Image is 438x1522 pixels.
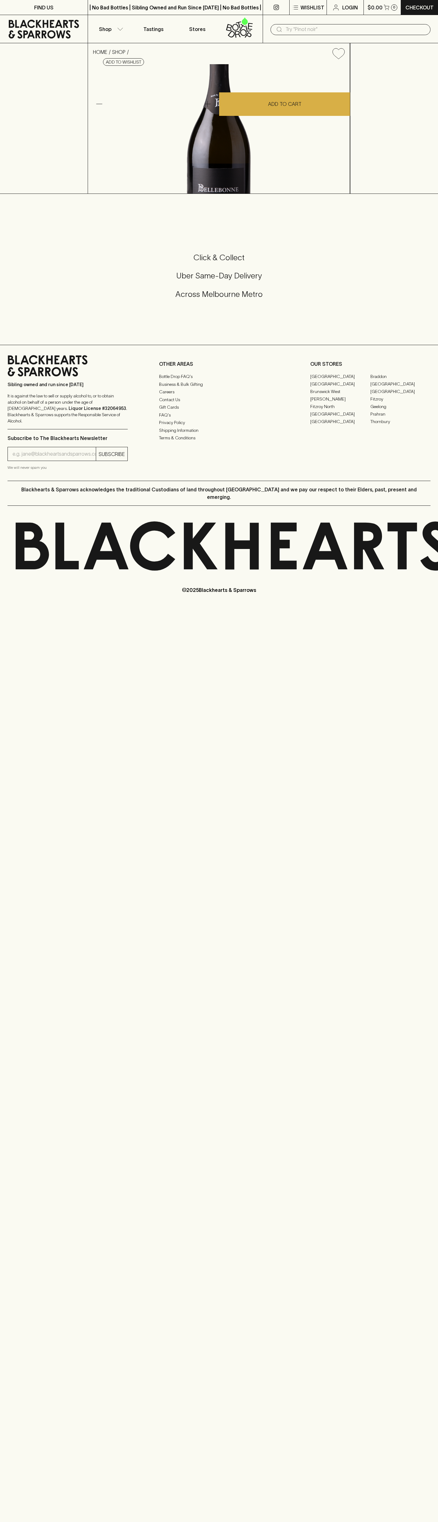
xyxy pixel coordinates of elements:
a: SHOP [112,49,126,55]
p: Blackhearts & Sparrows acknowledges the traditional Custodians of land throughout [GEOGRAPHIC_DAT... [12,486,426,501]
a: Prahran [370,410,430,418]
a: Thornbury [370,418,430,425]
button: Shop [88,15,132,43]
a: Shipping Information [159,427,279,434]
p: SUBSCRIBE [99,450,125,458]
p: It is against the law to sell or supply alcohol to, or to obtain alcohol on behalf of a person un... [8,393,128,424]
a: Business & Bulk Gifting [159,380,279,388]
a: Fitzroy North [310,403,370,410]
a: Braddon [370,373,430,380]
a: [GEOGRAPHIC_DATA] [310,410,370,418]
p: ADD TO CART [268,100,301,108]
p: 0 [393,6,395,9]
a: [GEOGRAPHIC_DATA] [370,388,430,395]
p: OTHER AREAS [159,360,279,368]
a: [PERSON_NAME] [310,395,370,403]
p: Subscribe to The Blackhearts Newsletter [8,434,128,442]
p: OUR STORES [310,360,430,368]
p: Sibling owned and run since [DATE] [8,381,128,388]
p: Shop [99,25,111,33]
p: $0.00 [368,4,383,11]
a: Brunswick West [310,388,370,395]
a: Fitzroy [370,395,430,403]
h5: Across Melbourne Metro [8,289,430,299]
p: Tastings [143,25,163,33]
h5: Uber Same-Day Delivery [8,271,430,281]
input: e.g. jane@blackheartsandsparrows.com.au [13,449,96,459]
a: HOME [93,49,107,55]
a: Stores [175,15,219,43]
a: [GEOGRAPHIC_DATA] [310,418,370,425]
a: [GEOGRAPHIC_DATA] [310,380,370,388]
p: Login [342,4,358,11]
button: ADD TO CART [219,92,350,116]
img: 41070.png [88,64,350,194]
p: FIND US [34,4,54,11]
div: Call to action block [8,227,430,332]
p: Wishlist [301,4,324,11]
a: Gift Cards [159,404,279,411]
a: Bottle Drop FAQ's [159,373,279,380]
strong: Liquor License #32064953 [69,406,126,411]
a: Geelong [370,403,430,410]
p: We will never spam you [8,464,128,471]
a: [GEOGRAPHIC_DATA] [310,373,370,380]
a: FAQ's [159,411,279,419]
a: Tastings [131,15,175,43]
p: Stores [189,25,205,33]
a: Contact Us [159,396,279,403]
button: Add to wishlist [103,58,144,66]
button: Add to wishlist [330,46,347,62]
h5: Click & Collect [8,252,430,263]
a: Privacy Policy [159,419,279,427]
a: Careers [159,388,279,396]
button: SUBSCRIBE [96,447,127,461]
a: Terms & Conditions [159,434,279,442]
input: Try "Pinot noir" [286,24,425,34]
p: Checkout [405,4,434,11]
a: [GEOGRAPHIC_DATA] [370,380,430,388]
